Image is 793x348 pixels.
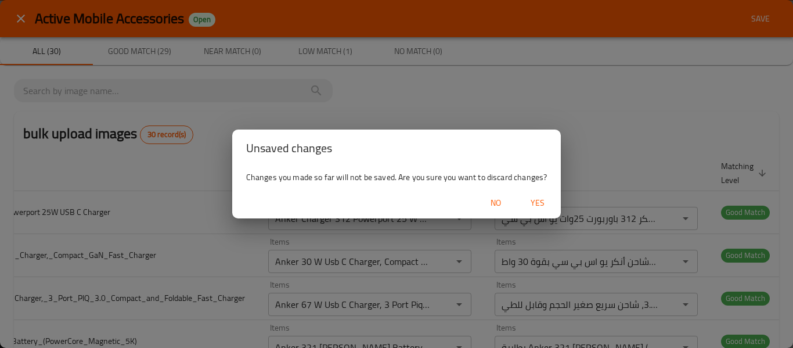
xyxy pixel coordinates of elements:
[232,167,561,188] div: Changes you made so far will not be saved. Are you sure you want to discard changes?
[519,192,556,214] button: Yes
[477,192,514,214] button: No
[524,196,552,210] span: Yes
[246,139,547,157] h2: Unsaved changes
[482,196,510,210] span: No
